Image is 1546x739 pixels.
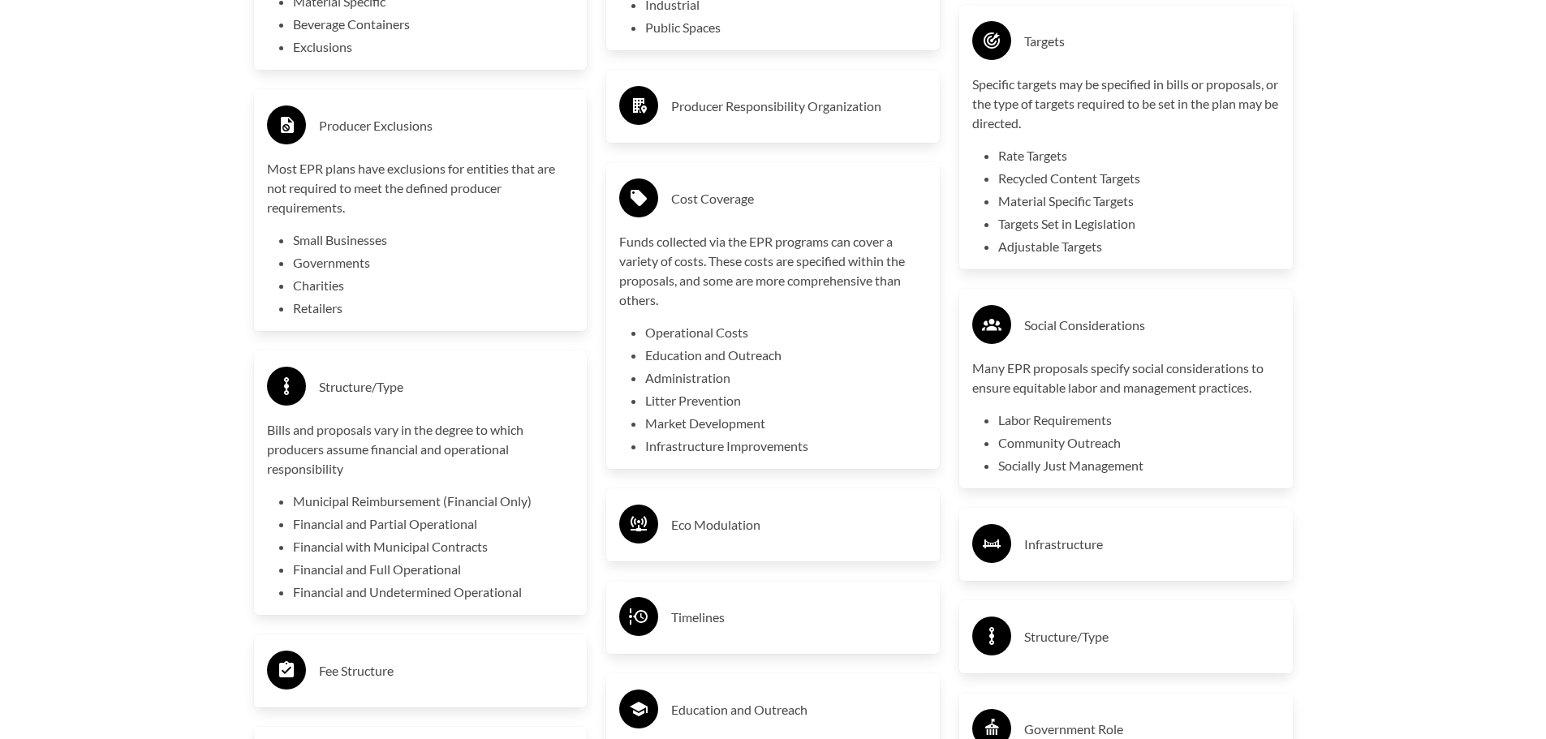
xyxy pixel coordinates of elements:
p: Most EPR plans have exclusions for entities that are not required to meet the defined producer re... [267,159,575,217]
li: Operational Costs [645,323,927,342]
li: Financial with Municipal Contracts [293,537,575,556]
li: Financial and Undetermined Operational [293,582,575,602]
li: Rate Targets [998,146,1280,165]
h3: Cost Coverage [671,186,927,212]
li: Governments [293,253,575,273]
h3: Eco Modulation [671,512,927,538]
li: Material Specific Targets [998,191,1280,211]
h3: Education and Outreach [671,697,927,723]
h3: Producer Exclusions [319,113,575,139]
li: Retailers [293,299,575,318]
li: Recycled Content Targets [998,169,1280,188]
li: Market Development [645,414,927,433]
p: Specific targets may be specified in bills or proposals, or the type of targets required to be se... [972,75,1280,133]
h3: Structure/Type [1024,624,1280,650]
li: Labor Requirements [998,410,1280,430]
li: Community Outreach [998,433,1280,453]
p: Bills and proposals vary in the degree to which producers assume financial and operational respon... [267,420,575,479]
li: Municipal Reimbursement (Financial Only) [293,492,575,511]
li: Beverage Containers [293,15,575,34]
li: Adjustable Targets [998,237,1280,256]
li: Public Spaces [645,18,927,37]
li: Socially Just Management [998,456,1280,475]
li: Administration [645,368,927,388]
li: Targets Set in Legislation [998,214,1280,234]
h3: Fee Structure [319,658,575,684]
h3: Targets [1024,28,1280,54]
h3: Infrastructure [1024,531,1280,557]
li: Education and Outreach [645,346,927,365]
li: Financial and Full Operational [293,560,575,579]
p: Funds collected via the EPR programs can cover a variety of costs. These costs are specified with... [619,232,927,310]
li: Charities [293,276,575,295]
h3: Timelines [671,604,927,630]
p: Many EPR proposals specify social considerations to ensure equitable labor and management practices. [972,359,1280,397]
h3: Structure/Type [319,374,575,400]
li: Litter Prevention [645,391,927,410]
h3: Social Considerations [1024,312,1280,338]
li: Exclusions [293,37,575,57]
li: Small Businesses [293,230,575,250]
h3: Producer Responsibility Organization [671,93,927,119]
li: Infrastructure Improvements [645,436,927,456]
li: Financial and Partial Operational [293,514,575,534]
